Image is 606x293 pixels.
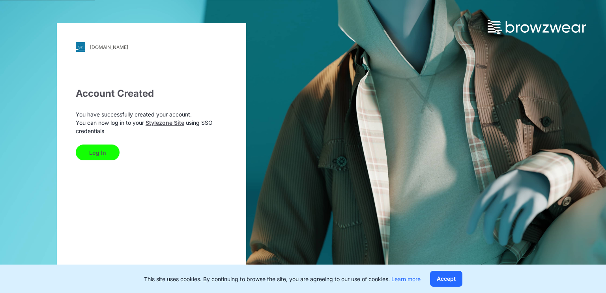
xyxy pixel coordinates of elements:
[391,276,421,282] a: Learn more
[430,271,462,287] button: Accept
[488,20,586,34] img: browzwear-logo.73288ffb.svg
[76,86,227,101] div: Account Created
[76,42,227,52] a: [DOMAIN_NAME]
[146,119,184,126] a: Stylezone Site
[90,44,128,50] div: [DOMAIN_NAME]
[76,118,227,135] p: You can now log in to your using SSO credentials
[76,110,227,118] p: You have successfully created your account.
[144,275,421,283] p: This site uses cookies. By continuing to browse the site, you are agreeing to our use of cookies.
[76,145,120,160] button: Log In
[76,42,85,52] img: svg+xml;base64,PHN2ZyB3aWR0aD0iMjgiIGhlaWdodD0iMjgiIHZpZXdCb3g9IjAgMCAyOCAyOCIgZmlsbD0ibm9uZSIgeG...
